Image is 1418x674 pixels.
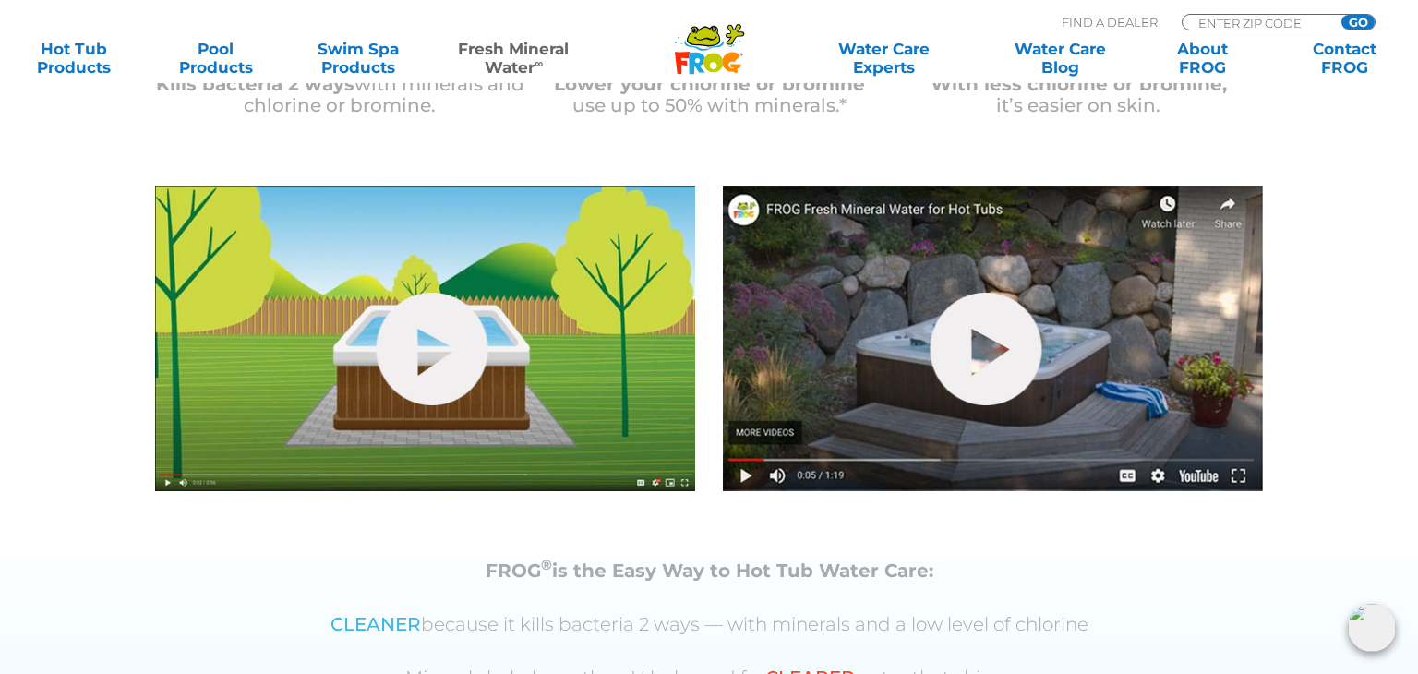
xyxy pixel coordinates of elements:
[794,40,973,77] a: Water CareExperts
[178,614,1240,635] p: because it kills bacteria 2 ways — with minerals and a low level of chlorine
[18,40,129,77] a: Hot TubProducts
[1289,40,1400,77] a: ContactFROG
[1147,40,1257,77] a: AboutFROG
[161,40,271,77] a: PoolProducts
[723,186,1263,491] img: fmw-hot-tub-cover-2
[554,73,865,95] span: Lower your chlorine or bromine
[1005,40,1116,77] a: Water CareBlog
[1348,604,1396,652] img: openIcon
[1196,15,1321,30] input: Zip Code Form
[486,560,933,582] strong: FROG is the Easy Way to Hot Tub Water Care:
[155,74,524,116] p: with minerals and chlorine or bromine.
[155,186,695,491] img: fmw-hot-tub-cover-1
[1341,15,1375,30] input: GO
[931,73,1227,95] span: With less chlorine or bromine,
[524,74,894,116] p: use up to 50% with minerals.*
[1062,14,1158,30] p: Find A Dealer
[535,56,543,70] sup: ∞
[156,73,354,95] span: Kills bacteria 2 ways
[894,74,1263,116] p: it’s easier on skin.
[303,40,414,77] a: Swim SpaProducts
[445,40,583,77] a: Fresh MineralWater∞
[541,556,552,573] sup: ®
[330,613,421,635] span: CLEANER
